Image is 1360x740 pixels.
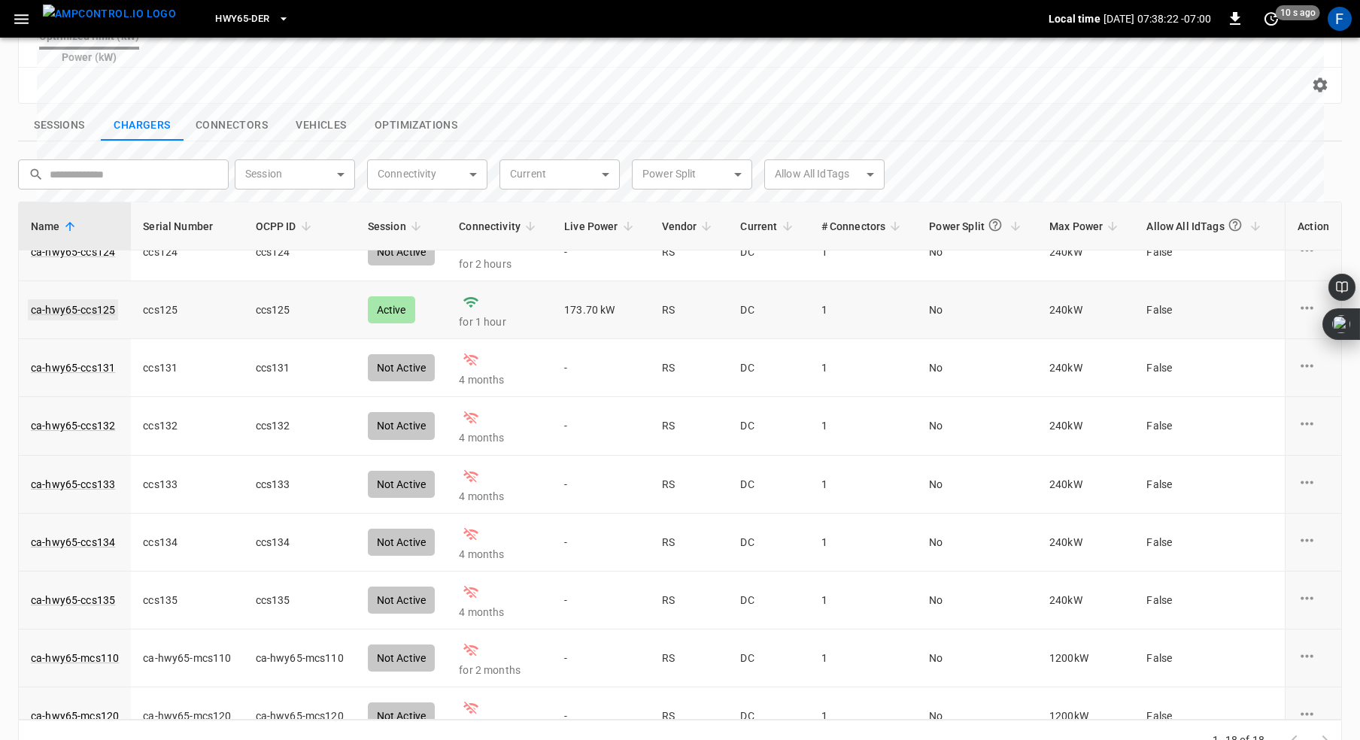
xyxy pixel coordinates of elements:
td: 240 kW [1037,514,1134,572]
th: Action [1285,202,1341,250]
a: ca-hwy65-ccs124 [31,244,115,259]
td: ccs133 [131,456,243,514]
a: ca-hwy65-ccs135 [31,593,115,608]
a: ca-hwy65-ccs132 [31,418,115,433]
span: Live Power [564,217,638,235]
span: Name [31,217,80,235]
td: ccs134 [131,514,243,572]
span: Connectivity [459,217,540,235]
p: 4 months [459,605,540,620]
td: RS [650,629,729,687]
span: Vendor [662,217,717,235]
th: Serial Number [131,202,243,250]
td: DC [728,514,809,572]
a: ca-hwy65-ccs131 [31,360,115,375]
div: Not Active [368,702,436,729]
div: Not Active [368,471,436,498]
td: DC [728,456,809,514]
div: charge point options [1298,299,1329,321]
td: 1 [809,514,918,572]
div: charge point options [1298,241,1329,263]
span: HWY65-DER [215,11,269,28]
td: 1 [809,456,918,514]
td: ccs135 [244,572,356,629]
span: Max Power [1049,217,1122,235]
td: ccs135 [131,572,243,629]
td: RS [650,514,729,572]
img: ampcontrol.io logo [43,5,176,23]
td: 240 kW [1037,572,1134,629]
td: DC [728,629,809,687]
span: Session [368,217,426,235]
td: - [552,456,650,514]
td: - [552,514,650,572]
a: ca-hwy65-ccs133 [31,477,115,492]
td: DC [728,572,809,629]
span: Current [740,217,797,235]
div: charge point options [1298,531,1329,553]
button: show latest charge points [101,110,184,141]
td: 1 [809,572,918,629]
div: Not Active [368,529,436,556]
td: RS [650,572,729,629]
td: 1 [809,629,918,687]
td: False [1134,629,1277,687]
div: charge point options [1298,589,1329,611]
div: Not Active [368,644,436,672]
div: charge point options [1298,647,1329,669]
span: # Connectors [821,217,906,235]
button: show latest vehicles [280,110,363,141]
td: - [552,629,650,687]
td: ca-hwy65-mcs110 [244,629,356,687]
td: 240 kW [1037,456,1134,514]
span: Allow All IdTags [1146,211,1264,241]
div: Not Active [368,587,436,614]
div: charge point options [1298,356,1329,379]
td: 1200 kW [1037,629,1134,687]
div: profile-icon [1328,7,1352,31]
div: charge point options [1298,414,1329,437]
td: RS [650,456,729,514]
td: False [1134,572,1277,629]
button: HWY65-DER [209,5,295,34]
p: 4 months [459,489,540,504]
td: - [552,572,650,629]
td: No [917,629,1037,687]
td: No [917,514,1037,572]
td: No [917,456,1037,514]
p: [DATE] 07:38:22 -07:00 [1103,11,1211,26]
div: charge point options [1298,473,1329,496]
p: for 2 months [459,663,540,678]
td: False [1134,456,1277,514]
td: ccs133 [244,456,356,514]
button: show latest optimizations [363,110,469,141]
span: Power Split [929,211,1025,241]
a: ca-hwy65-mcs110 [31,651,119,666]
td: No [917,572,1037,629]
p: 4 months [459,547,540,562]
button: show latest sessions [18,110,101,141]
button: set refresh interval [1259,7,1283,31]
td: ccs134 [244,514,356,572]
a: ca-hwy65-ccs125 [28,299,118,320]
td: ca-hwy65-mcs110 [131,629,243,687]
span: 10 s ago [1276,5,1320,20]
a: ca-hwy65-ccs134 [31,535,115,550]
span: OCPP ID [256,217,316,235]
td: False [1134,514,1277,572]
button: show latest connectors [184,110,280,141]
p: Local time [1049,11,1100,26]
div: charge point options [1298,705,1329,727]
a: ca-hwy65-mcs120 [31,708,119,723]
